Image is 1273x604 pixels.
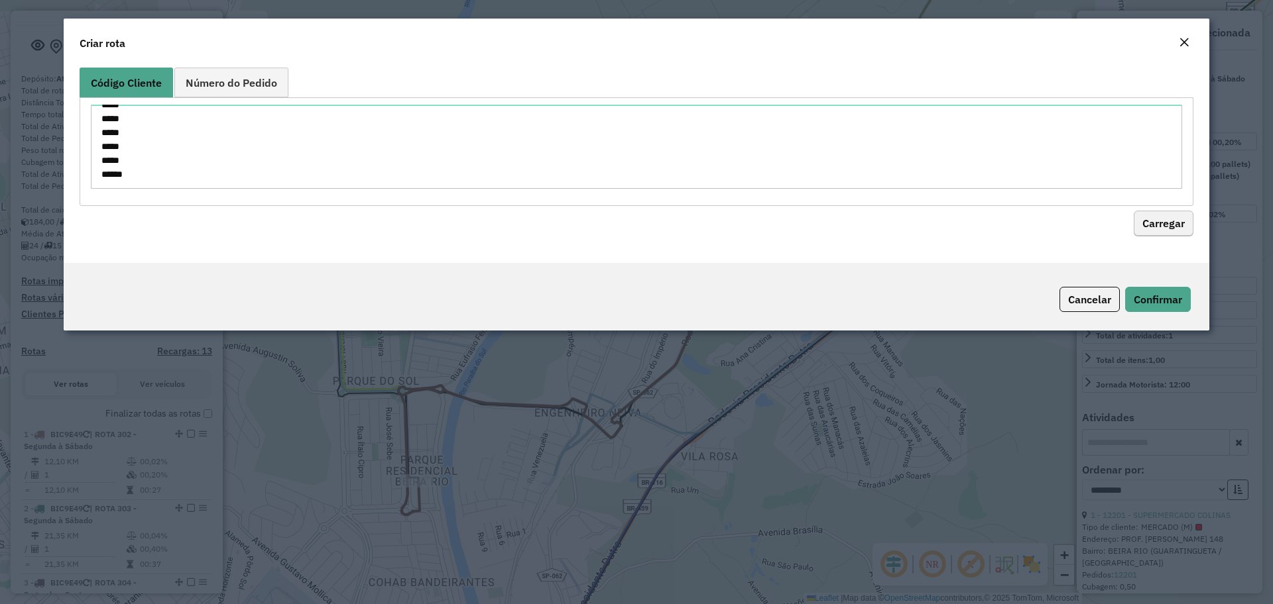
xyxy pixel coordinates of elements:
[186,77,277,88] span: Número do Pedido
[1175,34,1193,52] button: Close
[80,35,125,51] h4: Criar rota
[1125,287,1191,312] button: Confirmar
[1134,211,1193,236] button: Carregar
[1060,287,1120,312] button: Cancelar
[1179,37,1189,48] em: Fechar
[91,77,162,88] span: Código Cliente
